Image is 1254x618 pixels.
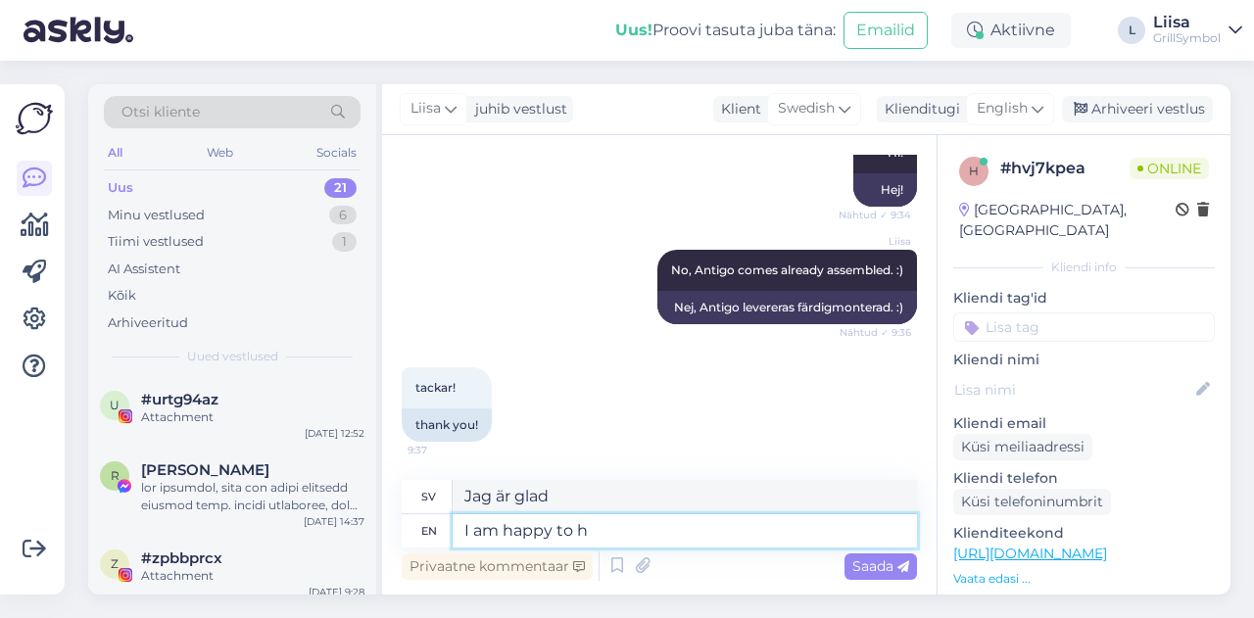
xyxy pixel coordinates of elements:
span: No, Antigo comes already assembled. :) [671,262,903,277]
div: sv [421,480,436,513]
div: Küsi meiliaadressi [953,434,1092,460]
span: u [110,398,120,412]
span: #urtg94az [141,391,218,408]
p: Kliendi tag'id [953,288,1215,309]
div: Küsi telefoninumbrit [953,489,1111,515]
b: Uus! [615,21,652,39]
div: Kõik [108,286,136,306]
div: [DATE] 9:28 [309,585,364,599]
div: 6 [329,206,357,225]
span: Liisa [838,234,911,249]
div: 1 [332,232,357,252]
span: Liisa [410,98,441,119]
span: Online [1130,158,1209,179]
span: Uued vestlused [187,348,278,365]
div: Arhiveeri vestlus [1062,96,1213,122]
img: Askly Logo [16,100,53,137]
div: Web [203,140,237,166]
button: Emailid [844,12,928,49]
div: [DATE] 12:52 [305,426,364,441]
a: [URL][DOMAIN_NAME] [953,545,1107,562]
div: lor ipsumdol, sita con adipi elitsedd eiusmod temp. incidi utlaboree, dol magnaa enima minim veni... [141,479,364,514]
div: [DATE] 14:37 [304,514,364,529]
div: Kliendi info [953,259,1215,276]
div: 21 [324,178,357,198]
div: Minu vestlused [108,206,205,225]
div: L [1118,17,1145,44]
a: LiisaGrillSymbol [1153,15,1242,46]
span: tackar! [415,380,456,395]
span: English [977,98,1028,119]
div: All [104,140,126,166]
span: Robert Szulc [141,461,269,479]
span: Nähtud ✓ 9:34 [838,208,911,222]
div: [GEOGRAPHIC_DATA], [GEOGRAPHIC_DATA] [959,200,1176,241]
textarea: I am happy to [453,514,917,547]
p: Kliendi telefon [953,468,1215,489]
div: GrillSymbol [1153,30,1221,46]
div: Liisa [1153,15,1221,30]
span: R [111,468,120,483]
div: AI Assistent [108,260,180,279]
div: Nej, Antigo levereras färdigmonterad. :) [657,291,917,324]
div: Proovi tasuta juba täna: [615,19,836,42]
textarea: Jag är glad [453,480,917,513]
div: # hvj7kpea [1000,157,1130,180]
div: Aktiivne [951,13,1071,48]
div: Tiimi vestlused [108,232,204,252]
input: Lisa nimi [954,379,1192,401]
div: thank you! [402,408,492,442]
span: Otsi kliente [121,102,200,122]
div: juhib vestlust [467,99,567,119]
div: Privaatne kommentaar [402,553,593,580]
span: h [969,164,979,178]
input: Lisa tag [953,312,1215,342]
div: Klient [713,99,761,119]
div: Uus [108,178,133,198]
span: Swedish [778,98,835,119]
span: z [111,556,119,571]
p: Vaata edasi ... [953,570,1215,588]
div: Socials [313,140,361,166]
span: #zpbbprcx [141,549,222,567]
span: Saada [852,557,909,575]
div: Hej! [853,173,917,207]
div: Arhiveeritud [108,313,188,333]
p: Kliendi nimi [953,350,1215,370]
div: en [421,514,437,547]
p: Kliendi email [953,413,1215,434]
div: Klienditugi [877,99,960,119]
span: 9:37 [408,443,481,457]
span: Nähtud ✓ 9:36 [838,325,911,340]
div: Attachment [141,408,364,426]
div: Attachment [141,567,364,585]
p: Klienditeekond [953,523,1215,544]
